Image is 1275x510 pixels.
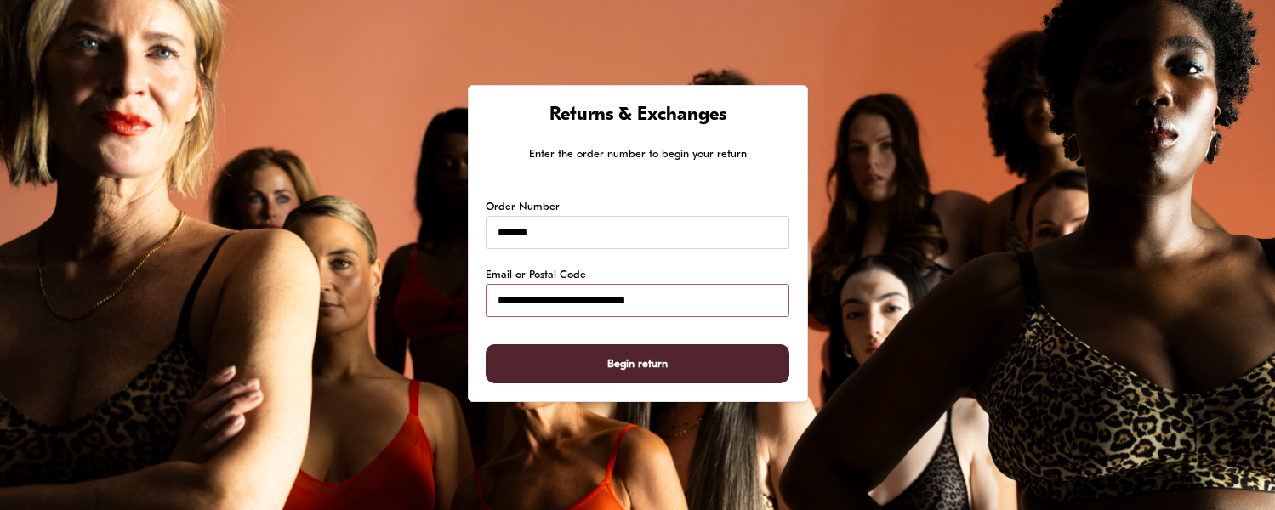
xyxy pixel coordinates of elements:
span: Begin return [607,345,668,383]
button: Begin return [486,344,788,384]
label: Order Number [486,199,560,216]
h1: Returns & Exchanges [486,104,788,128]
label: Email or Postal Code [486,267,586,284]
p: Enter the order number to begin your return [486,145,788,163]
